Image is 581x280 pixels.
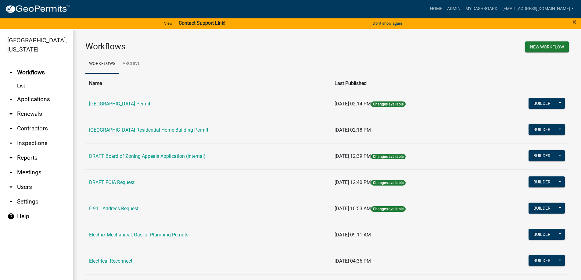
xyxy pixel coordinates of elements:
button: Builder [529,229,555,240]
span: Changes available [371,206,406,212]
a: E-911 Address Request [89,206,138,211]
a: Electrical Reconnect [89,258,132,264]
i: arrow_drop_down [7,169,15,176]
a: Admin [445,3,463,15]
button: Close [572,18,576,26]
button: Builder [529,98,555,109]
a: Archive [119,54,144,74]
span: [DATE] 04:36 PM [335,258,371,264]
a: [GEOGRAPHIC_DATA] Residential Home Building Permit [89,127,208,133]
i: arrow_drop_down [7,198,15,205]
span: [DATE] 10:53 AM [335,206,371,211]
span: Changes available [371,154,406,159]
a: [EMAIL_ADDRESS][DOMAIN_NAME] [500,3,576,15]
a: [GEOGRAPHIC_DATA] Permit [89,101,150,107]
a: DRAFT FOIA Request [89,179,134,185]
span: [DATE] 02:18 PM [335,127,371,133]
i: arrow_drop_down [7,154,15,161]
a: Workflows [85,54,119,74]
span: [DATE] 12:40 PM [335,179,371,185]
strong: Contact Support Link! [179,20,225,26]
a: Electric, Mechanical, Gas, or Plumbing Permits [89,232,188,238]
i: arrow_drop_down [7,96,15,103]
button: Builder [529,203,555,214]
span: [DATE] 02:14 PM [335,101,371,107]
i: arrow_drop_up [7,69,15,76]
span: × [572,18,576,26]
button: Builder [529,124,555,135]
a: View [162,18,175,28]
a: DRAFT Board of Zoning Appeals Application (Internal) [89,153,206,159]
i: arrow_drop_down [7,140,15,147]
th: Last Published [331,76,483,91]
a: Home [428,3,445,15]
button: Builder [529,176,555,187]
button: Builder [529,150,555,161]
i: arrow_drop_down [7,183,15,191]
th: Name [85,76,331,91]
span: [DATE] 12:39 PM [335,153,371,159]
span: [DATE] 09:11 AM [335,232,371,238]
span: Changes available [371,180,406,186]
i: arrow_drop_down [7,110,15,118]
i: arrow_drop_down [7,125,15,132]
button: New Workflow [525,41,569,52]
button: Builder [529,255,555,266]
span: Changes available [371,101,406,107]
button: Don't show again [370,18,404,28]
h3: Workflows [85,41,323,52]
i: help [7,213,15,220]
a: My Dashboard [463,3,500,15]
